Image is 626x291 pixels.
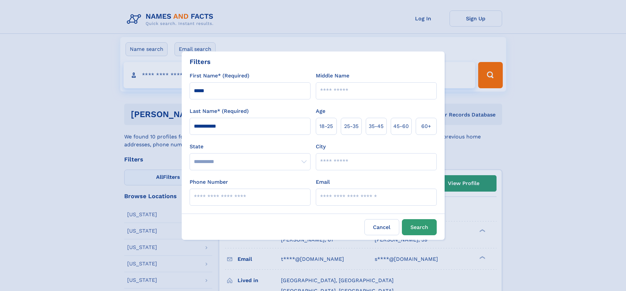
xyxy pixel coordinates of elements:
span: 60+ [421,122,431,130]
span: 25‑35 [344,122,359,130]
label: Cancel [364,219,399,235]
label: First Name* (Required) [190,72,249,80]
span: 18‑25 [319,122,333,130]
label: Phone Number [190,178,228,186]
label: Last Name* (Required) [190,107,249,115]
label: Middle Name [316,72,349,80]
button: Search [402,219,437,235]
span: 35‑45 [369,122,383,130]
div: Filters [190,57,211,67]
label: Age [316,107,325,115]
span: 45‑60 [393,122,409,130]
label: City [316,143,326,151]
label: State [190,143,311,151]
label: Email [316,178,330,186]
